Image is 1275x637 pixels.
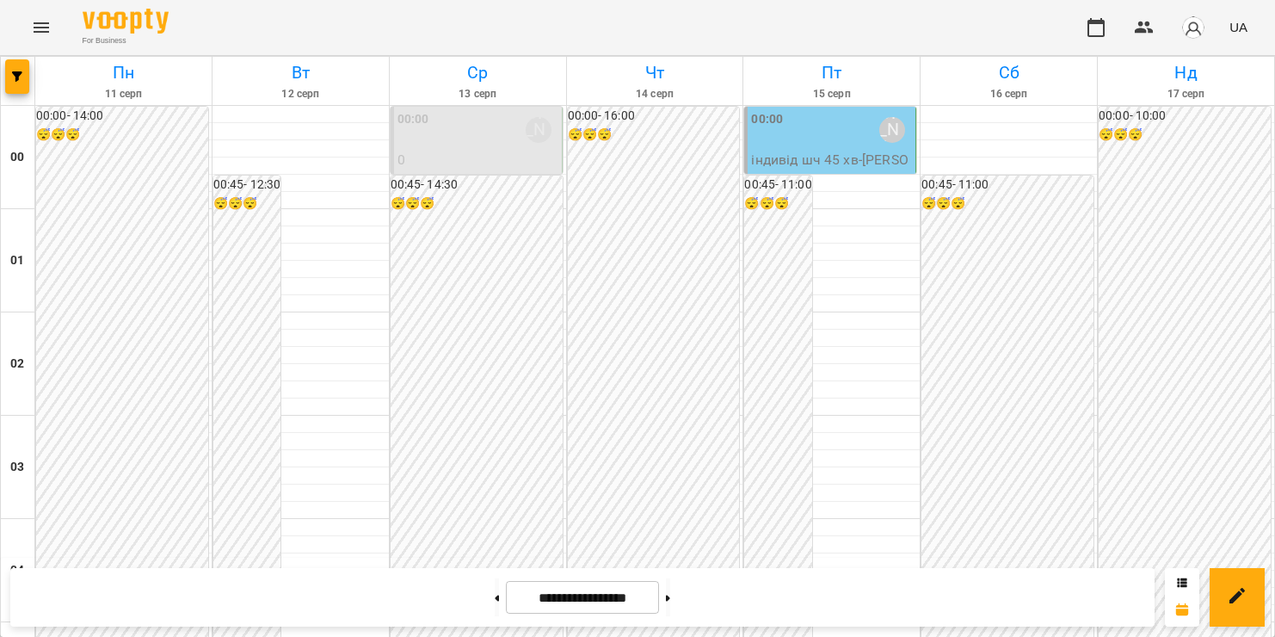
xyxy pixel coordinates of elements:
[570,59,741,86] h6: Чт
[570,86,741,102] h6: 14 серп
[392,86,564,102] h6: 13 серп
[397,150,558,170] p: 0
[923,86,1094,102] h6: 16 серп
[10,458,24,477] h6: 03
[36,126,208,145] h6: 😴😴😴
[213,195,280,213] h6: 😴😴😴
[568,107,740,126] h6: 00:00 - 16:00
[1099,107,1271,126] h6: 00:00 - 10:00
[744,195,811,213] h6: 😴😴😴
[751,110,783,129] label: 00:00
[83,35,169,46] span: For Business
[1100,86,1272,102] h6: 17 серп
[392,59,564,86] h6: Ср
[1181,15,1205,40] img: avatar_s.png
[744,176,811,195] h6: 00:45 - 11:00
[1099,126,1271,145] h6: 😴😴😴
[568,126,740,145] h6: 😴😴😴
[38,59,209,86] h6: Пн
[10,355,24,374] h6: 02
[83,9,169,34] img: Voopty Logo
[746,86,917,102] h6: 15 серп
[921,195,1093,213] h6: 😴😴😴
[397,170,558,191] p: індивід шч 45 хв
[215,59,386,86] h6: Вт
[21,7,62,48] button: Menu
[391,195,563,213] h6: 😴😴😴
[10,148,24,167] h6: 00
[215,86,386,102] h6: 12 серп
[921,176,1093,195] h6: 00:45 - 11:00
[213,176,280,195] h6: 00:45 - 12:30
[751,150,912,190] p: індивід шч 45 хв - [PERSON_NAME]
[391,176,563,195] h6: 00:45 - 14:30
[1100,59,1272,86] h6: Нд
[879,117,905,143] div: Зверєва Анастасія
[923,59,1094,86] h6: Сб
[1223,11,1254,43] button: UA
[36,107,208,126] h6: 00:00 - 14:00
[38,86,209,102] h6: 11 серп
[1229,18,1247,36] span: UA
[397,110,429,129] label: 00:00
[10,251,24,270] h6: 01
[746,59,917,86] h6: Пт
[526,117,551,143] div: Зверєва Анастасія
